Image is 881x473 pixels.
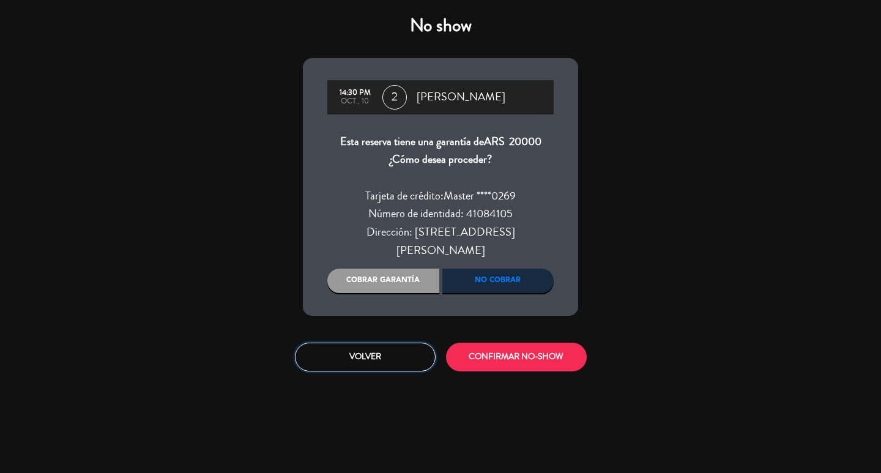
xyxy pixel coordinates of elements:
[327,205,554,223] div: Número de identidad: 41084105
[327,133,554,169] div: Esta reserva tiene una garantía de ¿Cómo desea proceder?
[327,269,439,293] div: Cobrar garantía
[295,343,436,371] button: Volver
[327,223,554,259] div: Dirección: [STREET_ADDRESS][PERSON_NAME]
[333,89,376,97] div: 14:30 PM
[327,187,554,206] div: Tarjeta de crédito:
[509,133,541,149] span: 20000
[333,97,376,106] div: oct., 10
[382,85,407,110] span: 2
[442,269,554,293] div: No cobrar
[417,88,505,106] span: [PERSON_NAME]
[484,133,505,149] span: ARS
[446,343,587,371] button: CONFIRMAR NO-SHOW
[303,15,578,37] h4: No show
